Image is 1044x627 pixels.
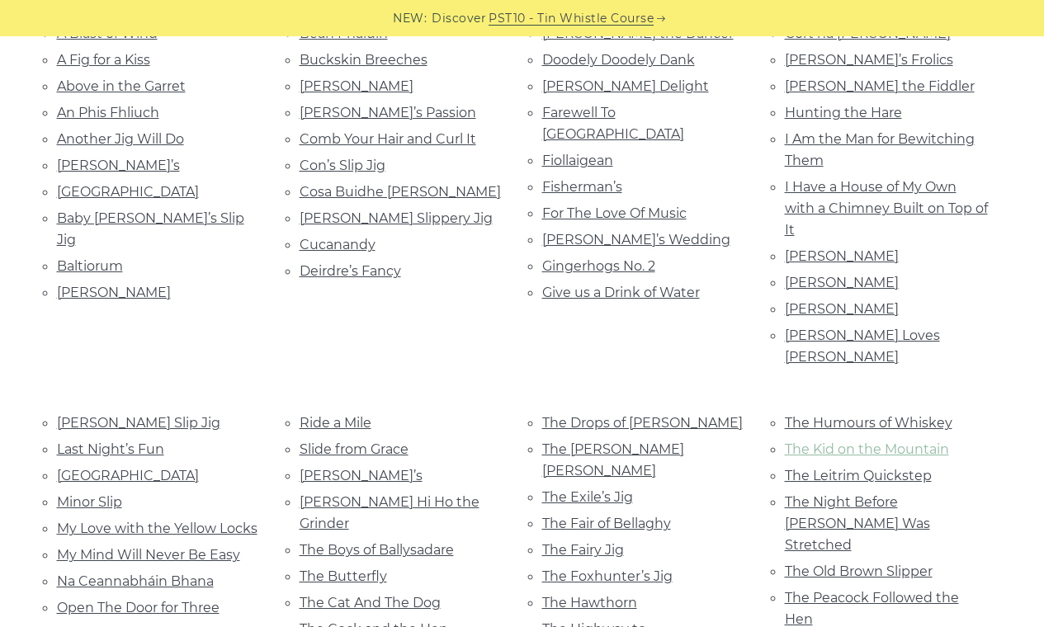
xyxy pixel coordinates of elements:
[57,184,199,200] a: [GEOGRAPHIC_DATA]
[785,590,959,627] a: The Peacock Followed the Hen
[785,131,975,168] a: I Am the Man for Bewitching Them
[300,542,454,558] a: The Boys of Ballysadare
[300,468,423,483] a: [PERSON_NAME]’s
[542,179,622,195] a: Fisherman’s
[300,78,413,94] a: [PERSON_NAME]
[542,153,613,168] a: Fiollaigean
[300,52,428,68] a: Buckskin Breeches
[432,9,486,28] span: Discover
[542,205,687,221] a: For The Love Of Music
[785,301,899,317] a: [PERSON_NAME]
[542,285,700,300] a: Give us a Drink of Water
[300,237,376,252] a: Cucanandy
[57,285,171,300] a: [PERSON_NAME]
[785,248,899,264] a: [PERSON_NAME]
[542,52,695,68] a: Doodely Doodely Dank
[542,105,684,142] a: Farewell To [GEOGRAPHIC_DATA]
[300,210,493,226] a: [PERSON_NAME] Slippery Jig
[542,232,730,247] a: [PERSON_NAME]’s Wedding
[785,415,952,431] a: The Humours of Whiskey
[57,52,150,68] a: A Fig for a Kiss
[785,275,899,290] a: [PERSON_NAME]
[57,105,159,120] a: An Phis Fhliuch
[542,78,709,94] a: [PERSON_NAME] Delight
[542,568,673,584] a: The Foxhunter’s Jig
[542,542,624,558] a: The Fairy Jig
[785,78,975,94] a: [PERSON_NAME] the Fiddler
[57,131,184,147] a: Another Jig Will Do
[785,52,953,68] a: [PERSON_NAME]’s Frolics
[489,9,654,28] a: PST10 - Tin Whistle Course
[542,595,637,610] a: The Hawthorn
[57,210,244,247] a: Baby [PERSON_NAME]’s Slip Jig
[57,494,122,510] a: Minor Slip
[542,516,671,531] a: The Fair of Bellaghy
[57,158,180,173] a: [PERSON_NAME]’s
[785,179,988,238] a: I Have a House of My Own with a Chimney Built on Top of It
[57,547,240,563] a: My Mind Will Never Be Easy
[785,468,932,483] a: The Leitrim Quickstep
[300,158,385,173] a: Con’s Slip Jig
[57,78,186,94] a: Above in the Garret
[300,494,479,531] a: [PERSON_NAME] Hi Ho the Grinder
[785,441,949,457] a: The Kid on the Mountain
[57,258,123,274] a: Baltiorum
[542,415,743,431] a: The Drops of [PERSON_NAME]
[57,468,199,483] a: [GEOGRAPHIC_DATA]
[785,563,933,579] a: The Old Brown Slipper
[300,568,387,584] a: The Butterfly
[57,600,220,615] a: Open The Door for Three
[57,441,164,457] a: Last Night’s Fun
[542,258,655,274] a: Gingerhogs No. 2
[57,573,214,589] a: Na Ceannabháin Bhana
[300,131,476,147] a: Comb Your Hair and Curl It
[300,184,501,200] a: Cosa Buidhe [PERSON_NAME]
[300,595,441,610] a: The Cat And The Dog
[542,489,633,505] a: The Exile’s Jig
[785,105,902,120] a: Hunting the Hare
[300,105,476,120] a: [PERSON_NAME]’s Passion
[393,9,427,28] span: NEW:
[57,415,220,431] a: [PERSON_NAME] Slip Jig
[300,415,371,431] a: Ride a Mile
[785,494,930,553] a: The Night Before [PERSON_NAME] Was Stretched
[785,328,940,365] a: [PERSON_NAME] Loves [PERSON_NAME]
[300,263,401,279] a: Deirdre’s Fancy
[57,521,257,536] a: My Love with the Yellow Locks
[300,441,409,457] a: Slide from Grace
[542,441,684,478] a: The [PERSON_NAME] [PERSON_NAME]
